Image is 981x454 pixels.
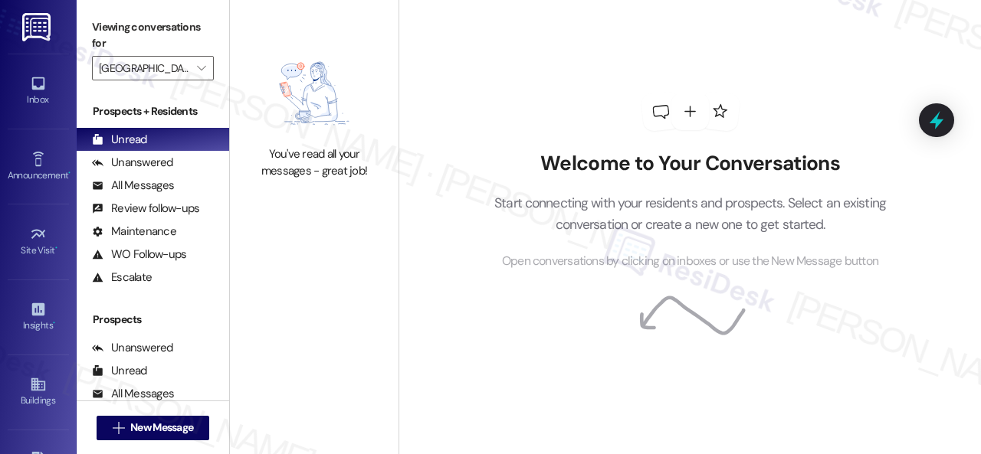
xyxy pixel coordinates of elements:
[92,201,199,217] div: Review follow-ups
[471,192,910,236] p: Start connecting with your residents and prospects. Select an existing conversation or create a n...
[68,168,71,178] span: •
[8,221,69,263] a: Site Visit •
[113,422,124,434] i: 
[92,340,173,356] div: Unanswered
[97,416,210,440] button: New Message
[53,318,55,328] span: •
[502,252,878,271] span: Open conversations by clicking on inboxes or use the New Message button
[92,269,152,286] div: Escalate
[99,56,189,80] input: All communities
[247,146,382,179] div: You've read all your messages - great job!
[254,48,375,139] img: empty-state
[22,13,54,41] img: ResiDesk Logo
[92,15,214,56] label: Viewing conversations for
[8,296,69,338] a: Insights •
[130,420,193,436] span: New Message
[92,178,174,194] div: All Messages
[92,132,147,148] div: Unread
[55,243,57,253] span: •
[471,152,910,176] h2: Welcome to Your Conversations
[92,363,147,379] div: Unread
[77,103,229,119] div: Prospects + Residents
[92,247,186,263] div: WO Follow-ups
[92,386,174,402] div: All Messages
[197,62,205,74] i: 
[8,70,69,112] a: Inbox
[92,224,176,240] div: Maintenance
[8,371,69,413] a: Buildings
[77,312,229,328] div: Prospects
[92,155,173,171] div: Unanswered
